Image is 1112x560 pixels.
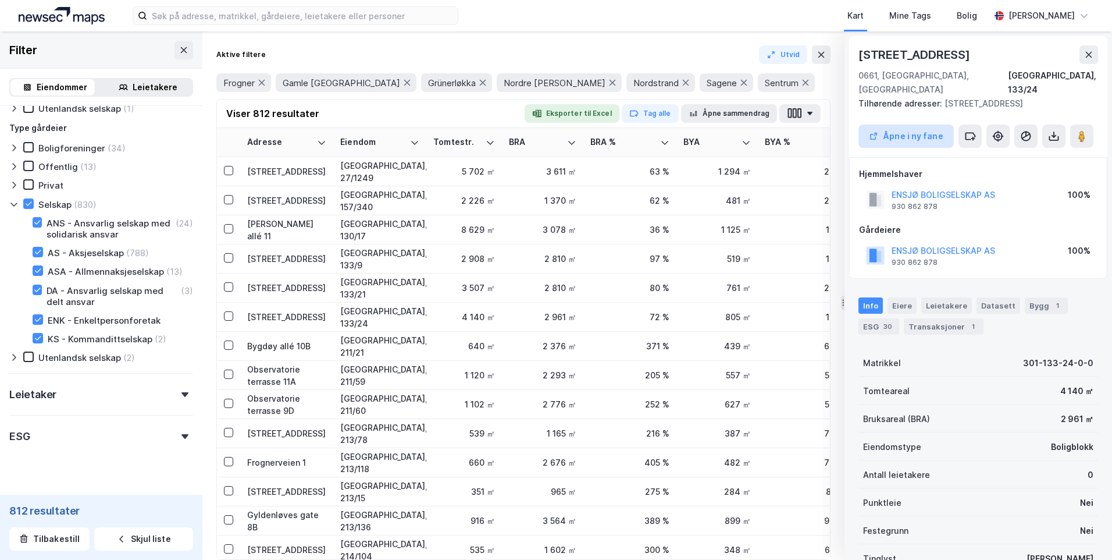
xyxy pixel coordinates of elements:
div: [GEOGRAPHIC_DATA], 213/136 [340,509,419,533]
div: BRA % [590,137,655,148]
div: [STREET_ADDRESS] [247,194,326,207]
span: Gamle [GEOGRAPHIC_DATA] [283,77,400,88]
div: 4 140 ㎡ [1060,384,1093,398]
span: Nordstrand [633,77,679,88]
button: Åpne sammendrag [681,104,778,123]
div: 351 ㎡ [433,485,495,498]
div: 812 resultater [9,504,193,518]
div: Info [858,297,883,314]
div: 1 294 ㎡ [683,165,751,178]
div: (788) [126,247,149,258]
div: 300 % [590,544,669,556]
div: AS - Aksjeselskap [48,247,124,258]
div: 69 % [765,340,844,352]
span: Grünerløkka [428,77,476,88]
div: (34) [108,143,126,154]
div: 216 % [590,427,669,440]
div: 640 ㎡ [433,340,495,352]
span: Tilhørende adresser: [858,98,945,108]
div: [GEOGRAPHIC_DATA], 211/59 [340,363,419,388]
div: 275 % [590,485,669,498]
div: 2 961 ㎡ [1061,412,1093,426]
div: (1) [123,103,134,114]
div: 1 102 ㎡ [433,398,495,410]
div: BRA [509,137,562,148]
div: 2 676 ㎡ [509,456,576,469]
div: ENK - Enkeltpersonforetak [48,315,161,326]
div: 1 120 ㎡ [433,369,495,381]
div: 98 % [765,515,844,527]
div: Utenlandsk selskap [38,103,121,114]
div: Privat [38,180,63,191]
div: 81 % [765,485,844,498]
div: 2 376 ㎡ [509,340,576,352]
div: Offentlig [38,161,78,172]
div: 1 [967,321,979,332]
div: [STREET_ADDRESS] [858,45,972,64]
div: 2 961 ㎡ [509,311,576,323]
div: (2) [123,352,135,363]
div: 284 ㎡ [683,485,751,498]
div: Type gårdeier [9,121,67,135]
div: 439 ㎡ [683,340,751,352]
div: 3 611 ㎡ [509,165,576,178]
div: Bygdøy allé 10B [247,340,326,352]
div: Leietakere [921,297,972,314]
div: BYA % [765,137,830,148]
div: 2 810 ㎡ [509,282,576,294]
div: Mine Tags [889,9,931,23]
div: 1 125 ㎡ [683,224,751,236]
div: [GEOGRAPHIC_DATA], 157/340 [340,189,419,213]
button: Utvid [759,45,808,64]
div: [STREET_ADDRESS] [247,165,326,178]
div: Festegrunn [863,524,908,538]
div: Transaksjoner [904,318,983,335]
div: [GEOGRAPHIC_DATA], 211/60 [340,392,419,417]
div: 2 810 ㎡ [509,253,576,265]
div: [GEOGRAPHIC_DATA], 213/118 [340,451,419,475]
div: Aktive filtere [216,50,266,59]
div: 22 % [765,282,844,294]
div: 80 % [590,282,669,294]
div: Bruksareal (BRA) [863,412,930,426]
div: 72 % [765,427,844,440]
div: 348 ㎡ [683,544,751,556]
div: Observatorie terrasse 11A [247,363,326,388]
div: 5 702 ㎡ [433,165,495,178]
img: logo.a4113a55bc3d86da70a041830d287a7e.svg [19,7,105,24]
div: 557 ㎡ [683,369,751,381]
div: 23 % [765,165,844,178]
div: 627 ㎡ [683,398,751,410]
div: 57 % [765,398,844,410]
div: 18 % [765,253,844,265]
button: 9 mer [216,98,249,114]
div: 205 % [590,369,669,381]
div: 63 % [590,165,669,178]
div: (13) [166,266,183,277]
div: Observatorie terrasse 9D [247,392,326,417]
div: Eiendomstype [863,440,921,454]
div: [STREET_ADDRESS] [247,253,326,265]
button: Eksporter til Excel [525,104,619,123]
div: 22 % [765,194,844,207]
div: Kart [847,9,864,23]
div: (13) [80,161,97,172]
div: Eiendommer [37,80,87,94]
div: Datasett [976,297,1020,314]
div: Boligblokk [1051,440,1093,454]
div: 97 % [590,253,669,265]
div: DA - Ansvarlig selskap med delt ansvar [47,285,179,307]
div: Frognerveien 1 [247,456,326,469]
div: 481 ㎡ [683,194,751,207]
div: Hjemmelshaver [859,167,1097,181]
div: 519 ㎡ [683,253,751,265]
div: Bygg [1025,297,1068,314]
div: [GEOGRAPHIC_DATA], 211/21 [340,334,419,359]
div: (24) [176,218,193,229]
div: 761 ㎡ [683,282,751,294]
div: 4 140 ㎡ [433,311,495,323]
div: 50 % [765,369,844,381]
div: [GEOGRAPHIC_DATA], 130/17 [340,218,419,242]
div: 2 776 ㎡ [509,398,576,410]
div: Eiere [888,297,917,314]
